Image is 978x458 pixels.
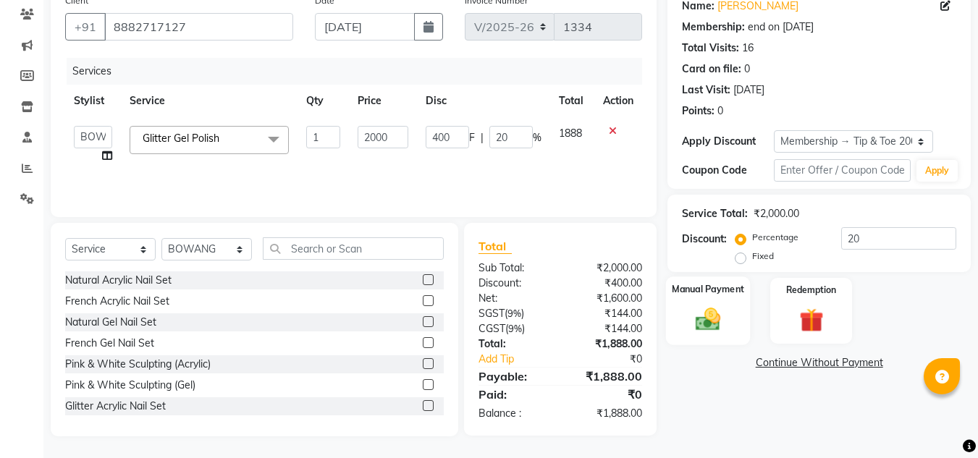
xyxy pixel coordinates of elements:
[65,378,195,393] div: Pink & White Sculpting (Gel)
[65,315,156,330] div: Natural Gel Nail Set
[682,62,741,77] div: Card on file:
[744,62,750,77] div: 0
[682,20,745,35] div: Membership:
[560,386,653,403] div: ₹0
[560,276,653,291] div: ₹400.00
[560,406,653,421] div: ₹1,888.00
[560,291,653,306] div: ₹1,600.00
[733,82,764,98] div: [DATE]
[468,368,560,385] div: Payable:
[468,276,560,291] div: Discount:
[468,406,560,421] div: Balance :
[349,85,416,117] th: Price
[688,305,728,334] img: _cash.svg
[507,308,521,319] span: 9%
[67,58,653,85] div: Services
[752,231,798,244] label: Percentage
[682,134,773,149] div: Apply Discount
[672,282,744,296] label: Manual Payment
[468,291,560,306] div: Net:
[560,336,653,352] div: ₹1,888.00
[682,41,739,56] div: Total Visits:
[479,322,505,335] span: CGST
[298,85,350,117] th: Qty
[752,250,774,263] label: Fixed
[121,85,298,117] th: Service
[468,386,560,403] div: Paid:
[682,206,748,221] div: Service Total:
[481,130,484,145] span: |
[469,130,475,145] span: F
[748,20,814,35] div: end on [DATE]
[508,323,522,334] span: 9%
[774,159,911,182] input: Enter Offer / Coupon Code
[468,336,560,352] div: Total:
[560,306,653,321] div: ₹144.00
[468,306,560,321] div: ( )
[533,130,541,145] span: %
[65,13,106,41] button: +91
[560,260,653,276] div: ₹2,000.00
[682,103,714,119] div: Points:
[104,13,293,41] input: Search by Name/Mobile/Email/Code
[65,357,211,372] div: Pink & White Sculpting (Acrylic)
[65,294,169,309] div: French Acrylic Nail Set
[576,352,654,367] div: ₹0
[417,85,550,117] th: Disc
[682,82,730,98] div: Last Visit:
[916,160,958,182] button: Apply
[65,273,172,288] div: Natural Acrylic Nail Set
[65,399,166,414] div: Glitter Acrylic Nail Set
[594,85,642,117] th: Action
[65,85,121,117] th: Stylist
[263,237,444,260] input: Search or Scan
[792,305,831,335] img: _gift.svg
[560,321,653,336] div: ₹144.00
[468,260,560,276] div: Sub Total:
[479,239,512,254] span: Total
[682,163,773,178] div: Coupon Code
[468,352,576,367] a: Add Tip
[550,85,594,117] th: Total
[786,284,836,297] label: Redemption
[682,232,727,247] div: Discount:
[143,132,219,145] span: Glitter Gel Polish
[219,132,226,145] a: x
[742,41,754,56] div: 16
[479,307,505,320] span: SGST
[468,321,560,336] div: ( )
[559,127,582,140] span: 1888
[717,103,723,119] div: 0
[560,368,653,385] div: ₹1,888.00
[670,355,968,370] a: Continue Without Payment
[65,336,154,351] div: French Gel Nail Set
[754,206,799,221] div: ₹2,000.00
